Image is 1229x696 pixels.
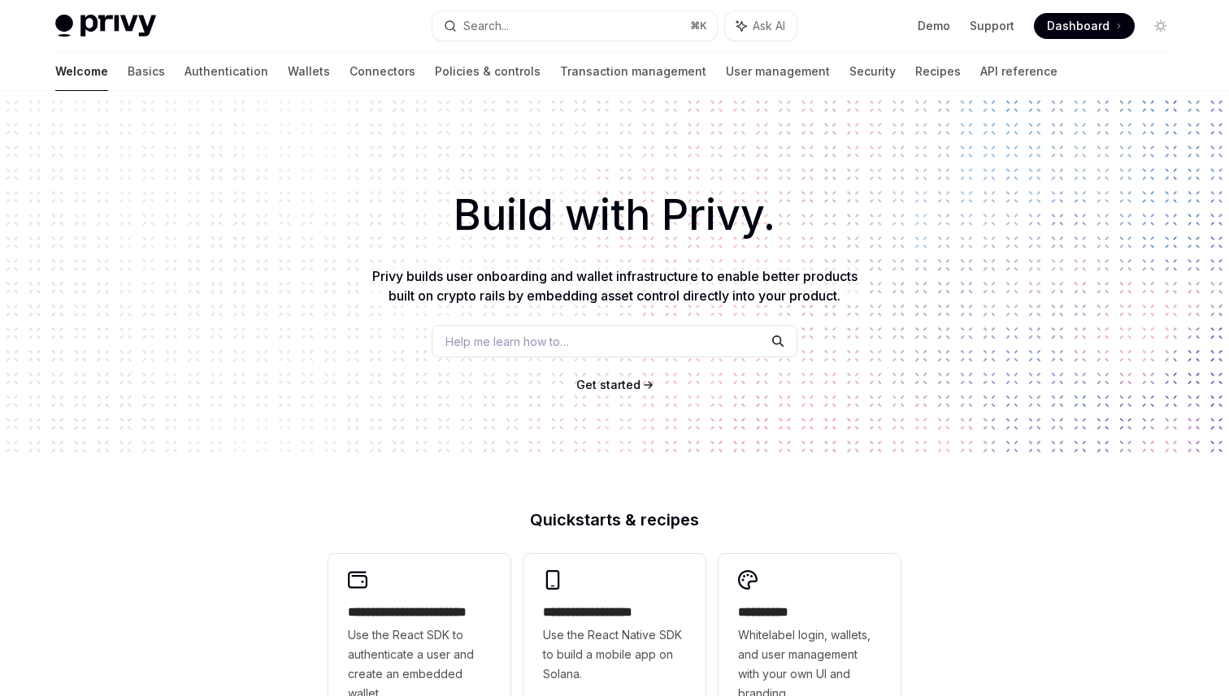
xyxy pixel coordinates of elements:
[980,52,1057,91] a: API reference
[915,52,961,91] a: Recipes
[128,52,165,91] a: Basics
[576,377,641,393] a: Get started
[849,52,896,91] a: Security
[690,19,707,32] span: ⌘ K
[560,52,706,91] a: Transaction management
[372,268,858,304] span: Privy builds user onboarding and wallet infrastructure to enable better products built on crypto ...
[435,52,541,91] a: Policies & controls
[970,18,1014,34] a: Support
[185,52,268,91] a: Authentication
[1148,13,1174,39] button: Toggle dark mode
[725,11,797,41] button: Ask AI
[328,512,901,528] h2: Quickstarts & recipes
[543,625,686,684] span: Use the React Native SDK to build a mobile app on Solana.
[1047,18,1110,34] span: Dashboard
[350,52,415,91] a: Connectors
[753,18,785,34] span: Ask AI
[55,52,108,91] a: Welcome
[288,52,330,91] a: Wallets
[576,378,641,391] span: Get started
[1034,13,1135,39] a: Dashboard
[726,52,830,91] a: User management
[26,184,1203,247] h1: Build with Privy.
[918,18,950,34] a: Demo
[463,16,509,36] div: Search...
[445,333,569,350] span: Help me learn how to…
[432,11,717,41] button: Search...⌘K
[55,15,156,37] img: light logo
